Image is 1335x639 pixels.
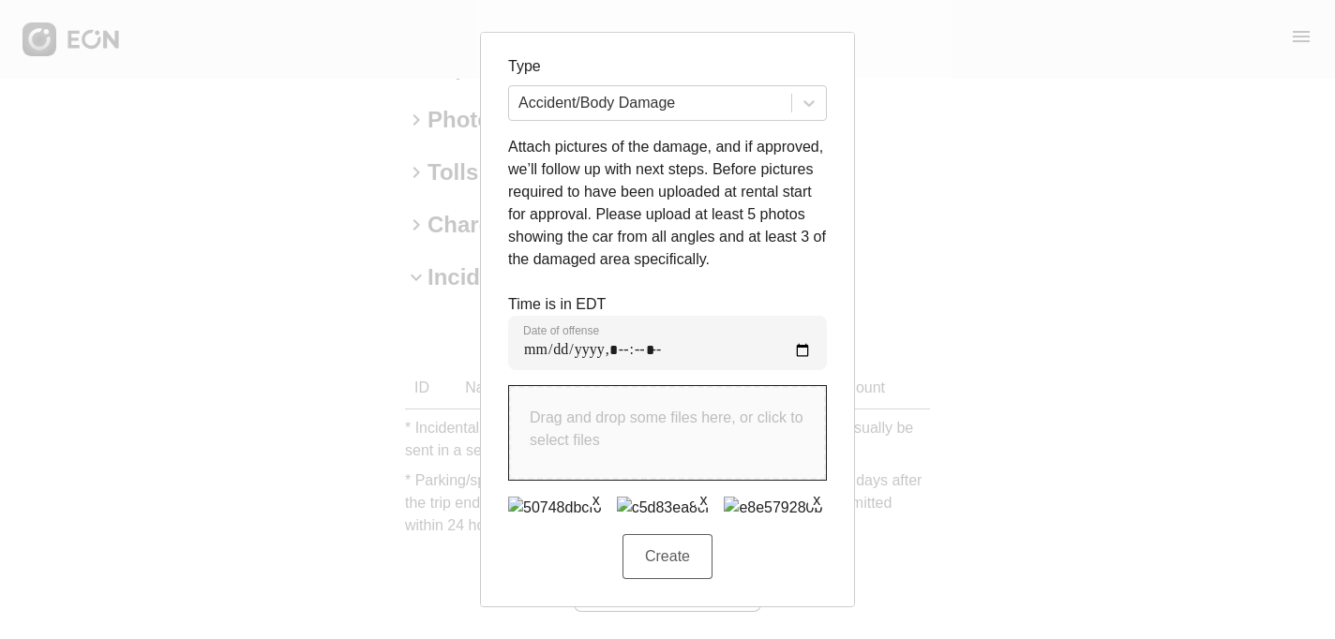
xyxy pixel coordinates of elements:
label: Date of offense [523,323,599,338]
button: Create [622,534,712,579]
img: c5d83ea8cf [617,497,710,519]
img: 50748dbcf6 [508,497,602,519]
p: Type [508,55,827,78]
div: Time is in EDT [508,293,827,370]
p: Attach pictures of the damage, and if approved, we’ll follow up with next steps. Before pictures ... [508,136,827,271]
button: x [587,489,606,508]
p: Drag and drop some files here, or click to select files [530,407,805,452]
button: x [694,489,712,508]
img: e8e579280b [724,497,822,519]
button: x [807,489,826,508]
